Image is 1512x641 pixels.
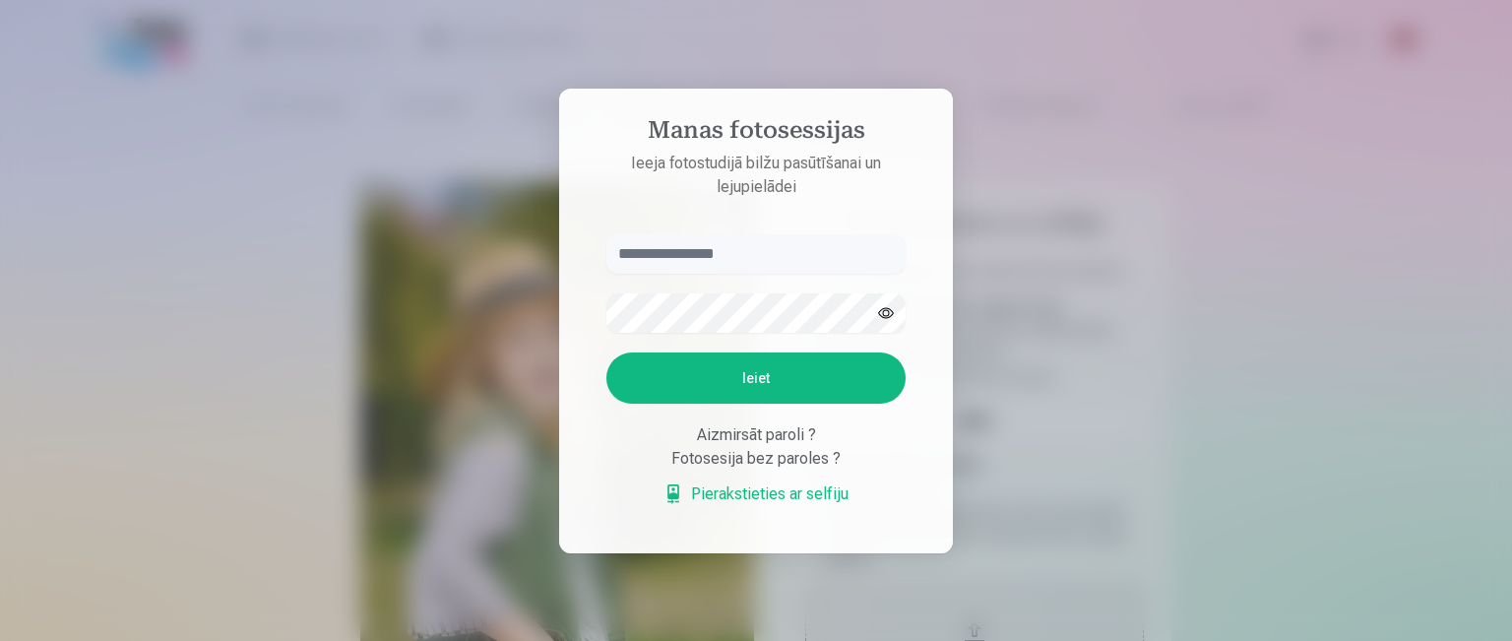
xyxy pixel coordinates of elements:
a: Pierakstieties ar selfiju [663,482,849,506]
p: Ieeja fotostudijā bilžu pasūtīšanai un lejupielādei [587,152,925,199]
div: Aizmirsāt paroli ? [606,423,906,447]
h4: Manas fotosessijas [587,116,925,152]
div: Fotosesija bez paroles ? [606,447,906,471]
button: Ieiet [606,353,906,404]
